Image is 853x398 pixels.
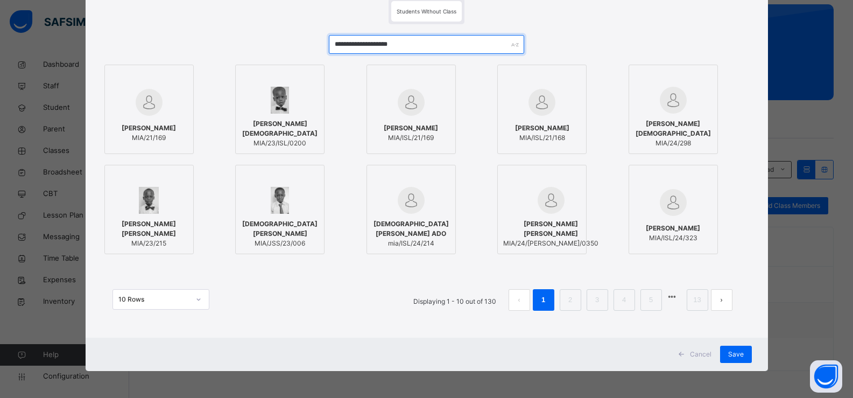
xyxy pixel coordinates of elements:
[372,239,450,248] span: mia/ISL/24/214
[660,189,687,216] img: default.svg
[241,138,319,148] span: MIA/23/ISL/0200
[665,289,680,304] li: 向后 5 页
[690,350,711,359] span: Cancel
[528,89,555,116] img: default.svg
[810,360,842,393] button: Open asap
[398,187,425,214] img: default.svg
[646,293,656,307] a: 5
[405,289,504,311] li: Displaying 1 - 10 out of 130
[241,239,319,248] span: MIA/JSS/23/006
[503,239,598,248] span: MIA/24/[PERSON_NAME]/0350
[592,293,602,307] a: 3
[372,219,450,239] span: [DEMOGRAPHIC_DATA][PERSON_NAME] ADO
[515,133,569,143] span: MIA/ISL/21/168
[565,293,575,307] a: 2
[110,239,188,248] span: MIA/23/215
[241,119,319,138] span: [PERSON_NAME][DEMOGRAPHIC_DATA]
[515,123,569,133] span: [PERSON_NAME]
[687,289,708,311] li: 13
[619,293,629,307] a: 4
[711,289,732,311] li: 下一页
[398,89,425,116] img: default.svg
[660,87,687,114] img: default.svg
[122,123,176,133] span: [PERSON_NAME]
[118,295,189,304] div: 10 Rows
[110,219,188,239] span: [PERSON_NAME] [PERSON_NAME]
[122,133,176,143] span: MIA/21/169
[241,219,319,239] span: [DEMOGRAPHIC_DATA][PERSON_NAME]
[271,87,288,114] img: MIA_ISL_23_193.png
[397,8,456,15] span: Students Without Class
[646,233,700,243] span: MIA/ISL/24/323
[538,293,548,307] a: 1
[635,138,712,148] span: MIA/24/298
[640,289,662,311] li: 5
[635,119,712,138] span: [PERSON_NAME][DEMOGRAPHIC_DATA]
[136,89,163,116] img: default.svg
[271,187,288,214] img: MIA_JSS_23_006.png
[614,289,635,311] li: 4
[503,219,598,239] span: [PERSON_NAME] [PERSON_NAME]
[533,289,554,311] li: 1
[711,289,732,311] button: next page
[690,293,704,307] a: 13
[509,289,530,311] button: prev page
[384,133,438,143] span: MIA/ISL/21/169
[384,123,438,133] span: [PERSON_NAME]
[728,350,744,359] span: Save
[560,289,581,311] li: 2
[509,289,530,311] li: 上一页
[139,187,159,214] img: MIA_23_215.png
[538,187,565,214] img: default.svg
[646,224,700,233] span: [PERSON_NAME]
[587,289,608,311] li: 3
